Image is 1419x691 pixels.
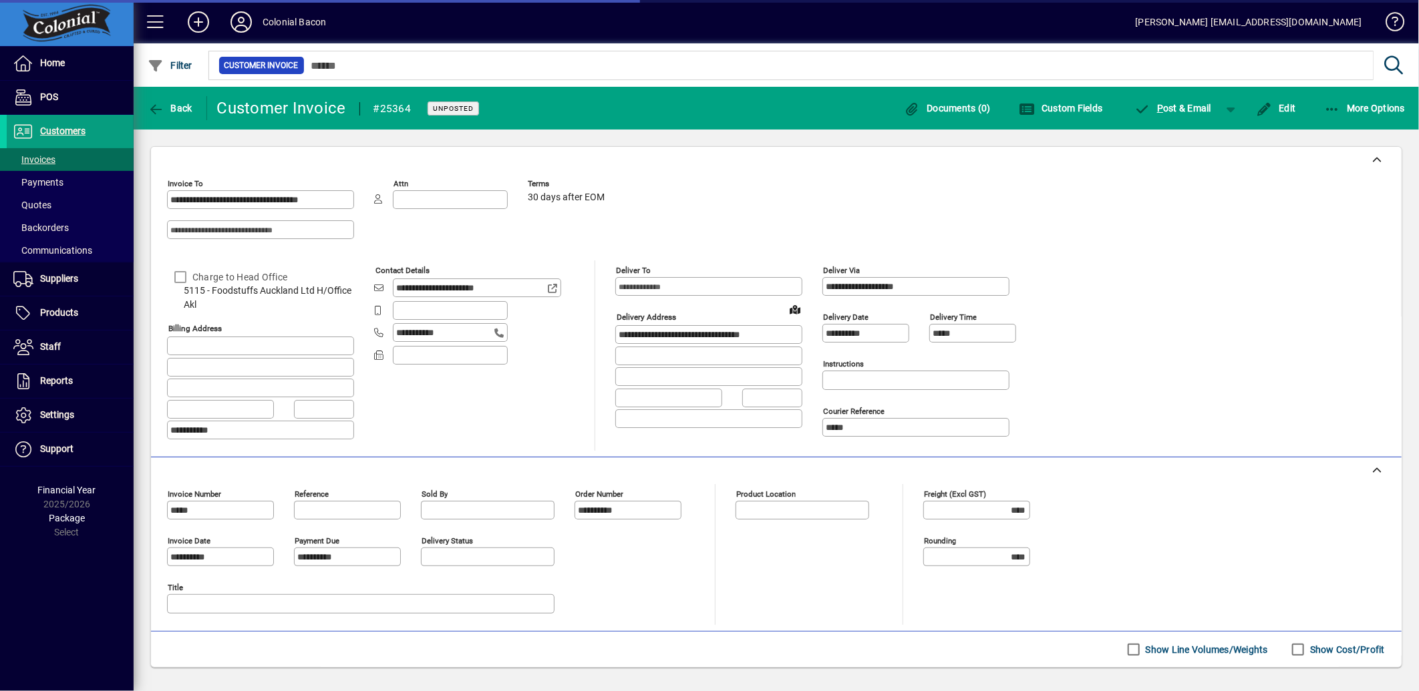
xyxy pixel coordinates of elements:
span: POS [40,91,58,102]
span: Home [40,57,65,68]
app-page-header-button: Back [134,96,207,120]
a: Home [7,47,134,80]
span: Filter [148,60,192,71]
span: Documents (0) [904,103,991,113]
span: Staff [40,341,61,352]
mat-label: Reference [295,489,329,498]
button: Add [177,10,220,34]
span: Suppliers [40,273,78,284]
div: [PERSON_NAME] [EMAIL_ADDRESS][DOMAIN_NAME] [1136,11,1362,33]
mat-label: Invoice To [168,179,203,188]
span: Back [148,103,192,113]
mat-label: Title [168,582,183,592]
button: Profile [220,10,263,34]
span: ost & Email [1134,103,1212,113]
span: Financial Year [38,485,96,495]
a: Support [7,433,134,466]
span: Communications [13,245,92,256]
a: Products [7,296,134,330]
button: Post & Email [1128,96,1219,120]
mat-label: Freight (excl GST) [924,489,986,498]
mat-label: Deliver To [616,266,651,275]
mat-label: Deliver via [823,266,860,275]
span: 5115 - Foodstuffs Auckland Ltd H/Office Akl [167,284,354,312]
label: Show Cost/Profit [1307,643,1385,656]
mat-label: Delivery time [930,312,977,322]
span: Customers [40,126,86,136]
span: Customer Invoice [224,59,299,72]
button: Back [144,96,196,120]
div: #25364 [373,98,412,120]
span: Payments [13,177,63,188]
div: Customer Invoice [217,97,346,119]
span: More Options [1324,103,1406,113]
span: Terms [528,180,608,188]
a: Quotes [7,194,134,216]
a: POS [7,81,134,114]
span: P [1157,103,1163,113]
span: Invoices [13,154,55,165]
mat-label: Sold by [422,489,448,498]
mat-label: Attn [393,179,408,188]
a: Reports [7,365,134,398]
a: View on map [784,298,806,320]
a: Communications [7,239,134,262]
span: 30 days after EOM [528,192,605,203]
button: Documents (0) [901,96,994,120]
button: Custom Fields [1015,96,1106,120]
a: Suppliers [7,262,134,296]
span: Reports [40,375,73,386]
span: Package [49,513,85,523]
span: Settings [40,409,74,420]
span: Products [40,307,78,318]
button: More Options [1321,96,1409,120]
mat-label: Delivery date [823,312,869,322]
mat-label: Order number [575,489,623,498]
span: Quotes [13,200,51,210]
span: Support [40,443,73,454]
mat-label: Invoice number [168,489,221,498]
a: Backorders [7,216,134,239]
mat-label: Courier Reference [823,407,885,416]
button: Edit [1253,96,1299,120]
button: Filter [144,53,196,77]
span: Edit [1256,103,1296,113]
mat-label: Instructions [823,359,864,369]
span: Custom Fields [1019,103,1103,113]
div: Colonial Bacon [263,11,326,33]
label: Show Line Volumes/Weights [1143,643,1268,656]
span: Unposted [433,104,474,113]
mat-label: Product location [736,489,796,498]
mat-label: Delivery status [422,535,473,545]
mat-label: Invoice date [168,535,210,545]
a: Payments [7,171,134,194]
mat-label: Payment due [295,535,339,545]
mat-label: Rounding [924,535,956,545]
a: Knowledge Base [1376,3,1402,46]
a: Settings [7,399,134,432]
a: Invoices [7,148,134,171]
a: Staff [7,330,134,364]
span: Backorders [13,222,69,233]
